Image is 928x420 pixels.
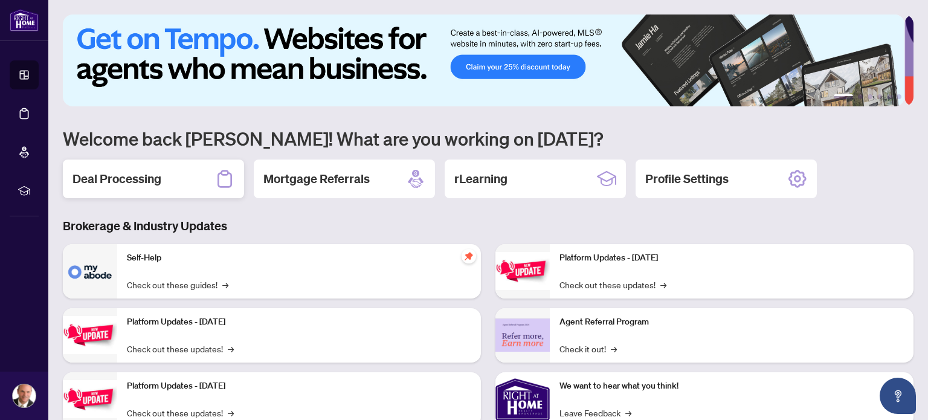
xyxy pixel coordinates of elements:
p: Platform Updates - [DATE] [559,251,904,265]
span: → [222,278,228,291]
a: Check out these updates!→ [127,406,234,419]
a: Check out these updates!→ [127,342,234,355]
img: Platform Updates - July 21, 2025 [63,380,117,418]
a: Check out these updates!→ [559,278,666,291]
p: Platform Updates - [DATE] [127,380,471,393]
span: → [611,342,617,355]
h2: Profile Settings [645,170,729,187]
a: Check out these guides!→ [127,278,228,291]
button: 2 [858,94,863,99]
img: Platform Updates - June 23, 2025 [495,252,550,290]
h2: rLearning [454,170,507,187]
a: Leave Feedback→ [559,406,631,419]
img: Self-Help [63,244,117,299]
img: Platform Updates - September 16, 2025 [63,316,117,354]
p: Agent Referral Program [559,315,904,329]
button: Open asap [880,378,916,414]
span: → [625,406,631,419]
p: Self-Help [127,251,471,265]
span: pushpin [462,249,476,263]
h2: Mortgage Referrals [263,170,370,187]
h3: Brokerage & Industry Updates [63,218,913,234]
img: Profile Icon [13,384,36,407]
button: 3 [868,94,872,99]
a: Check it out!→ [559,342,617,355]
button: 5 [887,94,892,99]
button: 1 [834,94,853,99]
span: → [228,406,234,419]
h1: Welcome back [PERSON_NAME]! What are you working on [DATE]? [63,127,913,150]
img: Slide 0 [63,15,904,106]
img: Agent Referral Program [495,318,550,352]
span: → [228,342,234,355]
button: 6 [897,94,901,99]
span: → [660,278,666,291]
p: We want to hear what you think! [559,380,904,393]
p: Platform Updates - [DATE] [127,315,471,329]
h2: Deal Processing [72,170,161,187]
img: logo [10,9,39,31]
button: 4 [877,94,882,99]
